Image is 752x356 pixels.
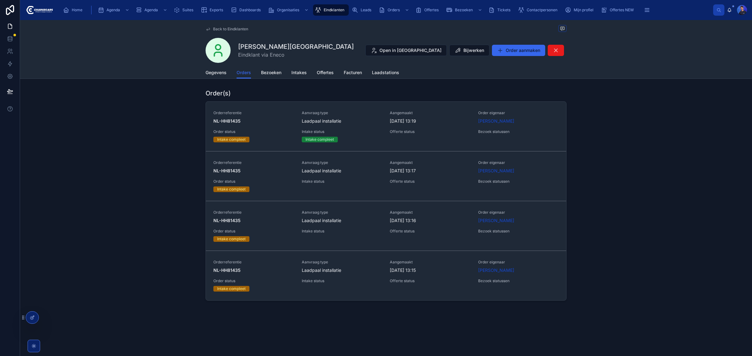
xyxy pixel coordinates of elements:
[217,186,246,192] div: Intake compleet
[478,168,514,174] a: [PERSON_NAME]
[302,168,341,174] span: Laadpaal installatie
[324,8,344,13] span: Eindklanten
[344,69,362,76] span: Facturen
[455,8,473,13] span: Bezoeken
[206,201,566,251] a: OrderreferentieNL-HH81435Aanvraag typeLaadpaal installatieAangemaakt[DATE] 13:16Order eigenaar[PE...
[213,218,241,223] strong: NL-HH81435
[372,69,399,76] span: Laadstations
[213,260,294,265] span: Orderreferentie
[213,210,294,215] span: Orderreferentie
[72,8,82,13] span: Home
[302,217,341,224] span: Laadpaal installatie
[291,69,307,76] span: Intakes
[302,210,383,215] span: Aanvraag type
[317,69,334,76] span: Offertes
[239,8,261,13] span: Dashboards
[206,27,248,32] a: Back to Eindklanten
[506,47,540,53] span: Order aanmaken
[302,179,383,184] span: Intake status
[213,267,241,273] strong: NL-HH81435
[302,110,383,115] span: Aanvraag type
[182,8,193,13] span: Suites
[302,229,383,234] span: Intake status
[574,8,593,13] span: Mijn profiel
[478,179,559,184] span: Bezoek statussen
[291,67,307,79] a: Intakes
[478,278,559,283] span: Bezoek statussen
[478,118,514,124] a: [PERSON_NAME]
[414,4,443,16] a: Offertes
[317,67,334,79] a: Offertes
[444,4,485,16] a: Bezoeken
[478,129,559,134] span: Bezoek statussen
[213,168,241,173] strong: NL-HH81435
[172,4,198,16] a: Suites
[390,267,471,273] span: [DATE] 13:15
[361,8,371,13] span: Leads
[217,137,246,142] div: Intake compleet
[478,229,559,234] span: Bezoek statussen
[390,160,471,165] span: Aangemaakt
[390,118,471,124] span: [DATE] 13:19
[217,236,246,242] div: Intake compleet
[277,8,299,13] span: Organisaties
[206,69,227,76] span: Gegevens
[206,251,566,300] a: OrderreferentieNL-HH81435Aanvraag typeLaadpaal installatieAangemaakt[DATE] 13:15Order eigenaar[PE...
[390,110,471,115] span: Aangemaakt
[563,4,598,16] a: Mijn profiel
[390,260,471,265] span: Aangemaakt
[206,102,566,151] a: OrderreferentieNL-HH81435Aanvraag typeLaadpaal installatieAangemaakt[DATE] 13:19Order eigenaar[PE...
[266,4,312,16] a: Organisaties
[302,118,341,124] span: Laadpaal installatie
[134,4,170,16] a: Agenda
[206,67,227,79] a: Gegevens
[237,67,251,79] a: Orders
[424,8,439,13] span: Offertes
[261,67,281,79] a: Bezoeken
[390,229,471,234] span: Offerte status
[238,51,354,58] span: Eindklant via Eneco
[379,47,441,53] span: Open in [GEOGRAPHIC_DATA]
[344,67,362,79] a: Facturen
[390,278,471,283] span: Offerte status
[213,278,294,283] span: Order status
[199,4,227,16] a: Exports
[372,67,399,79] a: Laadstations
[350,4,376,16] a: Leads
[229,4,265,16] a: Dashboards
[261,69,281,76] span: Bezoeken
[390,179,471,184] span: Offerte status
[144,8,158,13] span: Agenda
[237,69,251,76] span: Orders
[217,286,246,292] div: Intake compleet
[61,4,87,16] a: Home
[213,27,248,32] span: Back to Eindklanten
[478,110,559,115] span: Order eigenaar
[302,160,383,165] span: Aanvraag type
[302,129,383,134] span: Intake status
[25,5,53,15] img: App logo
[390,217,471,224] span: [DATE] 13:16
[478,260,559,265] span: Order eigenaar
[213,229,294,234] span: Order status
[478,160,559,165] span: Order eigenaar
[213,110,294,115] span: Orderreferentie
[449,45,489,56] button: Bijwerken
[238,42,354,51] h1: [PERSON_NAME][GEOGRAPHIC_DATA]
[58,3,713,17] div: scrollable content
[96,4,133,16] a: Agenda
[210,8,223,13] span: Exports
[365,45,447,56] button: Open in [GEOGRAPHIC_DATA]
[478,267,514,273] a: [PERSON_NAME]
[313,4,349,16] a: Eindklanten
[305,137,334,142] div: Intake compleet
[463,47,484,53] span: Bijwerken
[390,210,471,215] span: Aangemaakt
[302,267,341,273] span: Laadpaal installatie
[213,179,294,184] span: Order status
[107,8,120,13] span: Agenda
[206,151,566,201] a: OrderreferentieNL-HH81435Aanvraag typeLaadpaal installatieAangemaakt[DATE] 13:17Order eigenaar[PE...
